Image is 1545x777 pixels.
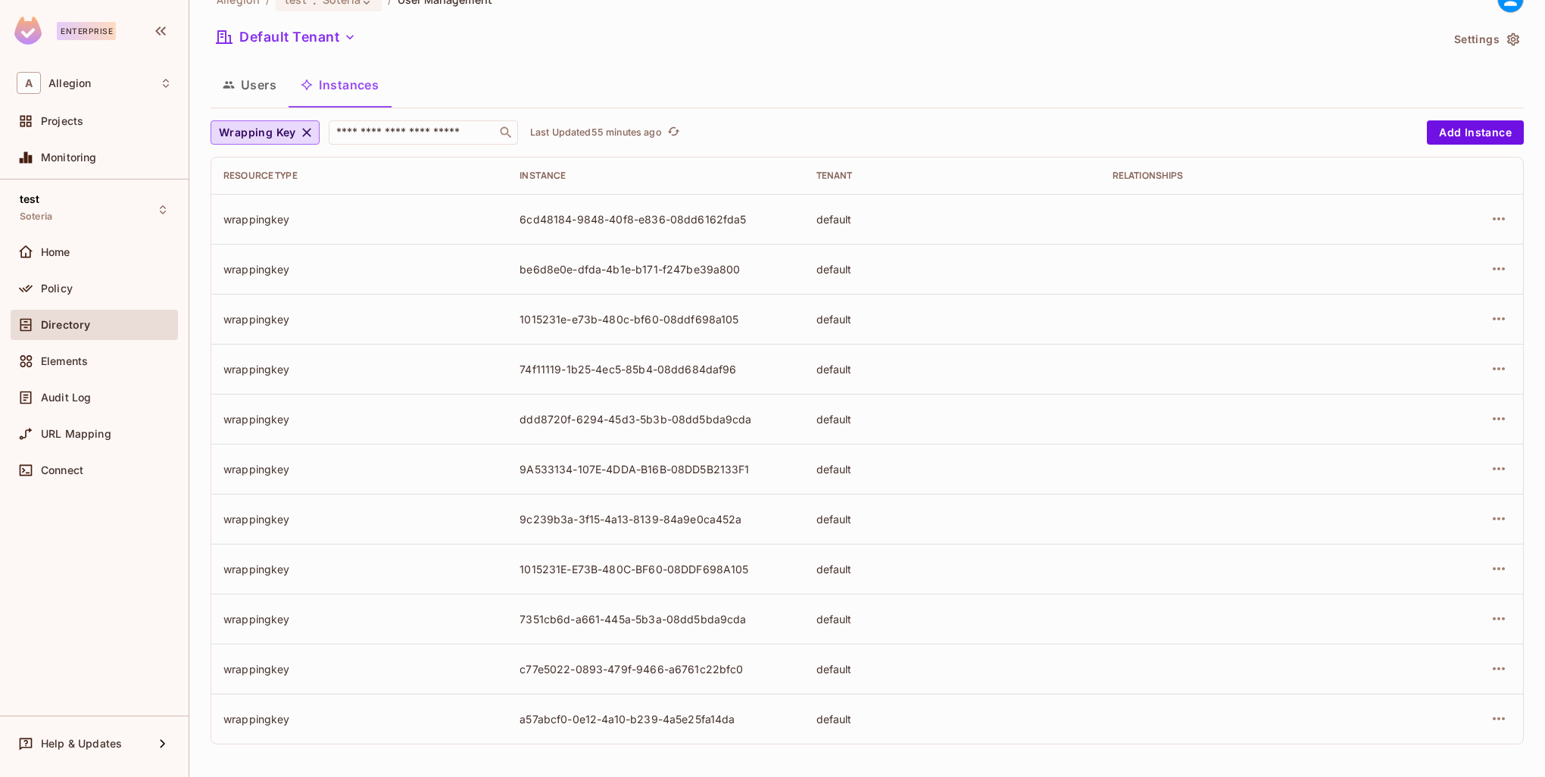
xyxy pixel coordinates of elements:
div: wrappingkey [223,212,495,226]
span: Projects [41,115,83,127]
div: default [816,612,1088,626]
div: 9c239b3a-3f15-4a13-8139-84a9e0ca452a [520,512,791,526]
button: Users [211,66,289,104]
span: refresh [667,125,680,140]
div: default [816,562,1088,576]
div: Enterprise [57,22,116,40]
div: 74f11119-1b25-4ec5-85b4-08dd684daf96 [520,362,791,376]
span: URL Mapping [41,428,111,440]
div: wrappingkey [223,362,495,376]
button: Add Instance [1427,120,1524,145]
div: 6cd48184-9848-40f8-e836-08dd6162fda5 [520,212,791,226]
div: wrappingkey [223,712,495,726]
div: be6d8e0e-dfda-4b1e-b171-f247be39a800 [520,262,791,276]
div: default [816,412,1088,426]
div: 9A533134-107E-4DDA-B16B-08DD5B2133F1 [520,462,791,476]
div: default [816,212,1088,226]
div: default [816,662,1088,676]
div: default [816,362,1088,376]
div: default [816,712,1088,726]
p: Last Updated 55 minutes ago [530,126,662,139]
button: Wrapping Key [211,120,320,145]
button: refresh [665,123,683,142]
div: wrappingkey [223,462,495,476]
div: 1015231e-e73b-480c-bf60-08ddf698a105 [520,312,791,326]
span: Click to refresh data [662,123,683,142]
div: ddd8720f-6294-45d3-5b3b-08dd5bda9cda [520,412,791,426]
span: Soteria [20,211,52,223]
div: 7351cb6d-a661-445a-5b3a-08dd5bda9cda [520,612,791,626]
div: Resource type [223,170,495,182]
div: wrappingkey [223,512,495,526]
span: Audit Log [41,392,91,404]
div: default [816,312,1088,326]
div: wrappingkey [223,312,495,326]
div: default [816,262,1088,276]
div: wrappingkey [223,412,495,426]
span: Workspace: Allegion [48,77,91,89]
div: wrappingkey [223,662,495,676]
div: a57abcf0-0e12-4a10-b239-4a5e25fa14da [520,712,791,726]
button: Settings [1448,27,1524,51]
div: Instance [520,170,791,182]
button: Instances [289,66,391,104]
div: c77e5022-0893-479f-9466-a6761c22bfc0 [520,662,791,676]
div: default [816,462,1088,476]
div: 1015231E-E73B-480C-BF60-08DDF698A105 [520,562,791,576]
span: Home [41,246,70,258]
button: Default Tenant [211,25,362,49]
span: test [20,193,40,205]
span: Connect [41,464,83,476]
div: wrappingkey [223,562,495,576]
div: wrappingkey [223,612,495,626]
span: Monitoring [41,151,97,164]
span: A [17,72,41,94]
span: Directory [41,319,90,331]
span: Elements [41,355,88,367]
div: wrappingkey [223,262,495,276]
span: Policy [41,282,73,295]
img: SReyMgAAAABJRU5ErkJggg== [14,17,42,45]
div: Tenant [816,170,1088,182]
span: Help & Updates [41,738,122,750]
div: Relationships [1113,170,1384,182]
span: Wrapping Key [219,123,296,142]
div: default [816,512,1088,526]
